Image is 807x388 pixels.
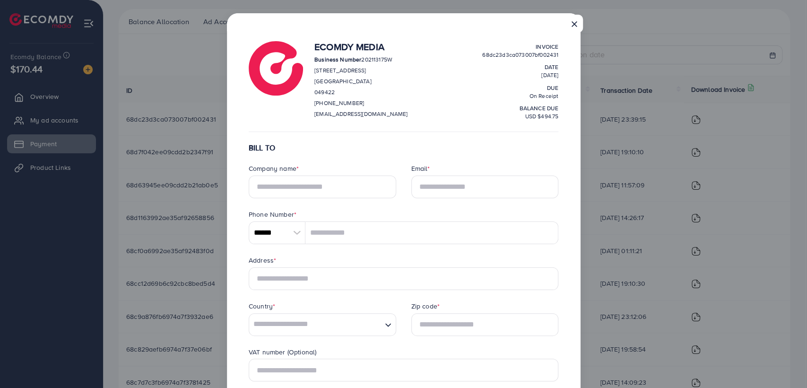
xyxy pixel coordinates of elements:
p: balance due [482,103,558,114]
p: [PHONE_NUMBER] [314,97,408,109]
p: Due [482,82,558,94]
p: [STREET_ADDRESS] [314,65,408,76]
button: Close [566,15,583,33]
span: 68dc23d3ca073007bf002431 [482,51,558,59]
span: USD $494.75 [525,112,558,120]
span: On Receipt [529,92,559,100]
p: Date [482,62,558,73]
span: [DATE] [541,71,558,79]
p: Invoice [482,41,558,53]
label: VAT number (Optional) [249,347,316,357]
label: Country [249,301,275,311]
p: 202113175W [314,54,408,65]
p: [EMAIL_ADDRESS][DOMAIN_NAME] [314,108,408,120]
label: Zip code [411,301,440,311]
p: 049422 [314,87,408,98]
p: [GEOGRAPHIC_DATA] [314,76,408,87]
h4: Ecomdy Media [314,41,408,53]
iframe: Chat [767,345,800,381]
label: Company name [249,164,299,173]
strong: Business Number [314,55,361,63]
input: Search for option [250,314,381,335]
label: Email [411,164,430,173]
label: Address [249,256,276,265]
label: Phone Number [249,210,296,219]
img: logo [249,41,303,96]
div: Search for option [249,313,396,336]
h6: BILL TO [249,143,558,152]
